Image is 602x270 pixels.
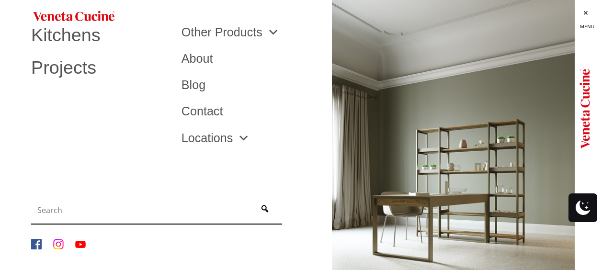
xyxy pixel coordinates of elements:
img: Logo [579,65,590,151]
img: Veneta Cucine USA [33,10,114,23]
a: About [182,53,318,65]
a: Kitchens [31,26,167,45]
img: Instagram [53,239,64,249]
a: Blog [182,79,318,91]
img: YouTube [75,239,86,249]
img: Facebook [31,239,42,249]
a: Other Products [182,26,279,38]
a: Locations [182,132,250,144]
input: Search [34,201,250,220]
a: Contact [182,105,318,117]
a: Projects [31,59,167,77]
